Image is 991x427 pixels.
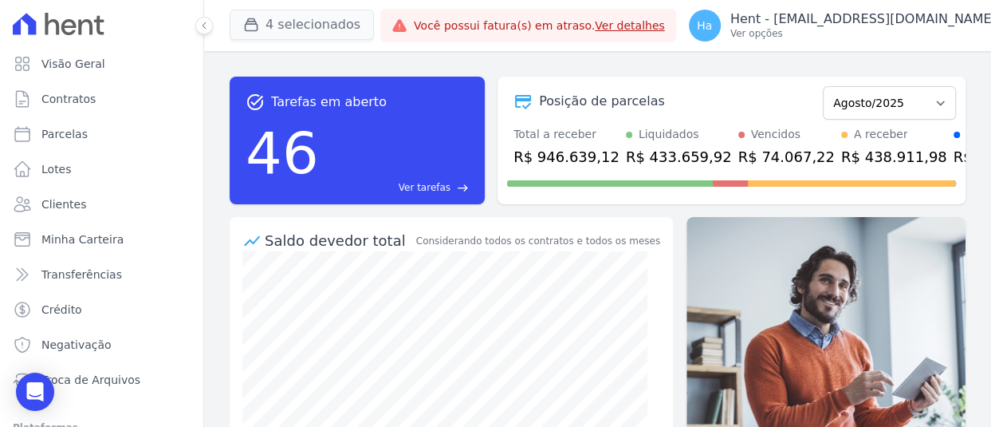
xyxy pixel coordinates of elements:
[457,182,469,194] span: east
[697,20,712,31] span: Ha
[41,231,124,247] span: Minha Carteira
[751,126,800,143] div: Vencidos
[513,126,619,143] div: Total a receber
[265,230,413,251] div: Saldo devedor total
[41,196,86,212] span: Clientes
[6,223,197,255] a: Minha Carteira
[6,259,197,291] a: Transferências
[41,337,112,353] span: Negativação
[6,329,197,361] a: Negativação
[841,146,947,168] div: R$ 438.911,98
[539,92,665,111] div: Posição de parcelas
[399,180,450,195] span: Ver tarefas
[246,93,265,112] span: task_alt
[6,48,197,80] a: Visão Geral
[41,56,105,72] span: Visão Geral
[6,118,197,150] a: Parcelas
[414,18,665,34] span: Você possui fatura(s) em atraso.
[738,146,835,168] div: R$ 74.067,22
[16,373,54,411] div: Open Intercom Messenger
[626,146,732,168] div: R$ 433.659,92
[325,180,469,195] a: Ver tarefas east
[6,153,197,185] a: Lotes
[41,91,96,107] span: Contratos
[41,126,88,142] span: Parcelas
[6,364,197,396] a: Troca de Arquivos
[271,93,387,112] span: Tarefas em aberto
[6,188,197,220] a: Clientes
[639,126,699,143] div: Liquidados
[416,234,660,248] div: Considerando todos os contratos e todos os meses
[41,372,140,388] span: Troca de Arquivos
[41,267,122,283] span: Transferências
[41,161,72,177] span: Lotes
[6,294,197,326] a: Crédito
[513,146,619,168] div: R$ 946.639,12
[230,10,374,40] button: 4 selecionados
[595,19,665,32] a: Ver detalhes
[854,126,908,143] div: A receber
[6,83,197,115] a: Contratos
[246,112,319,195] div: 46
[41,302,82,318] span: Crédito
